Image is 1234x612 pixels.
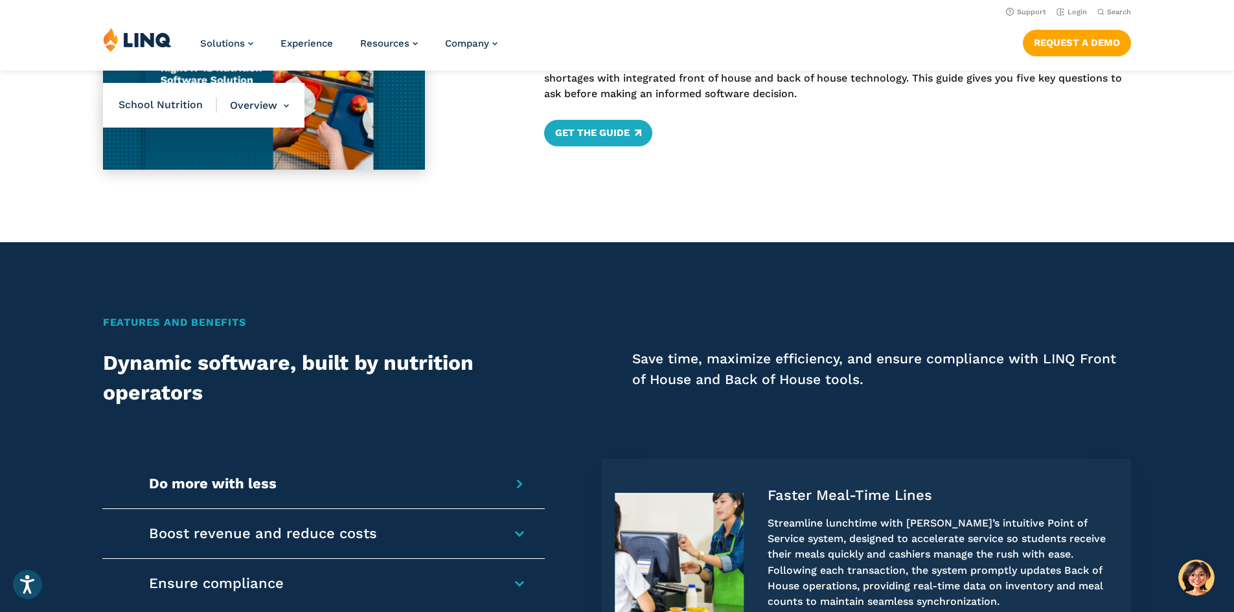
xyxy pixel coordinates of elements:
[360,38,418,49] a: Resources
[768,516,1119,610] p: Streamline lunchtime with [PERSON_NAME]’s intuitive Point of Service system, designed to accelera...
[1023,27,1131,56] nav: Button Navigation
[445,38,489,49] span: Company
[445,38,497,49] a: Company
[1107,8,1131,16] span: Search
[103,348,514,407] h2: Dynamic software, built by nutrition operators
[280,38,333,49] a: Experience
[544,54,1131,102] p: Find the right school nutrition solution for your district. Take on top challenges like rising pr...
[768,486,1119,504] h4: Faster Meal-Time Lines
[149,525,485,543] h4: Boost revenue and reduce costs
[1006,8,1046,16] a: Support
[360,38,409,49] span: Resources
[544,120,652,146] a: Get the Guide
[1097,7,1131,17] button: Open Search Bar
[103,27,172,52] img: LINQ | K‑12 Software
[200,38,245,49] span: Solutions
[1057,8,1087,16] a: Login
[1178,560,1215,596] button: Hello, have a question? Let’s chat.
[1023,30,1131,56] a: Request a Demo
[200,38,253,49] a: Solutions
[149,574,485,593] h4: Ensure compliance
[217,83,289,128] li: Overview
[200,27,497,70] nav: Primary Navigation
[149,475,485,493] h4: Do more with less
[103,315,1131,330] h2: Features and Benefits
[119,98,217,113] span: School Nutrition
[632,348,1131,390] p: Save time, maximize efficiency, and ensure compliance with LINQ Front of House and Back of House ...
